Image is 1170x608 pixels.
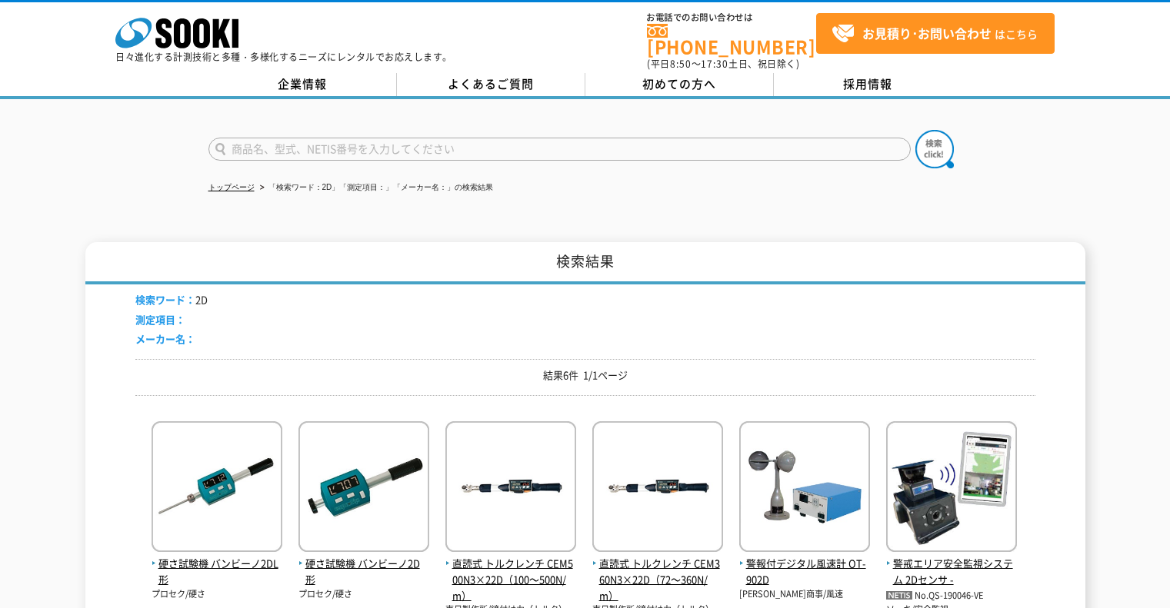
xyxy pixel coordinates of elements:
[397,73,585,96] a: よくあるご質問
[445,421,576,556] img: CEM500N3×22D（100～500N/m）
[152,588,282,601] p: プロセク/硬さ
[739,556,870,588] span: 警報付デジタル風速計 OT-902D
[115,52,452,61] p: 日々進化する計測技術と多種・多様化するニーズにレンタルでお応えします。
[257,180,494,196] li: 「検索ワード：2D」「測定項目：」「メーカー名：」の検索結果
[642,75,716,92] span: 初めての方へ
[585,73,774,96] a: 初めての方へ
[915,130,954,168] img: btn_search.png
[298,556,429,588] span: 硬さ試験機 バンビーノ2D形
[647,57,799,71] span: (平日 ～ 土日、祝日除く)
[298,588,429,601] p: プロセク/硬さ
[208,183,255,191] a: トップページ
[701,57,728,71] span: 17:30
[208,73,397,96] a: 企業情報
[832,22,1038,45] span: はこちら
[739,588,870,601] p: [PERSON_NAME]商事/風速
[886,556,1017,588] span: 警戒エリア安全監視システム 2Dセンサ -
[886,421,1017,556] img: -
[208,138,911,161] input: 商品名、型式、NETIS番号を入力してください
[862,24,992,42] strong: お見積り･お問い合わせ
[647,13,816,22] span: お電話でのお問い合わせは
[592,540,723,603] a: 直読式 トルクレンチ CEM360N3×22D（72～360N/m）
[135,312,185,327] span: 測定項目：
[739,421,870,556] img: OT-902D
[774,73,962,96] a: 採用情報
[85,242,1085,284] h1: 検索結果
[152,540,282,587] a: 硬さ試験機 バンビーノ2DL形
[670,57,692,71] span: 8:50
[886,540,1017,587] a: 警戒エリア安全監視システム 2Dセンサ -
[886,588,1017,604] p: No.QS-190046-VE
[816,13,1055,54] a: お見積り･お問い合わせはこちら
[135,331,195,346] span: メーカー名：
[739,540,870,587] a: 警報付デジタル風速計 OT-902D
[298,421,429,556] img: バンビーノ2D形
[135,292,208,308] li: 2D
[135,367,1035,384] p: 結果6件 1/1ページ
[135,292,195,307] span: 検索ワード：
[152,421,282,556] img: バンビーノ2DL形
[592,421,723,556] img: CEM360N3×22D（72～360N/m）
[647,24,816,55] a: [PHONE_NUMBER]
[445,540,576,603] a: 直読式 トルクレンチ CEM500N3×22D（100～500N/m）
[152,556,282,588] span: 硬さ試験機 バンビーノ2DL形
[298,540,429,587] a: 硬さ試験機 バンビーノ2D形
[592,556,723,603] span: 直読式 トルクレンチ CEM360N3×22D（72～360N/m）
[445,556,576,603] span: 直読式 トルクレンチ CEM500N3×22D（100～500N/m）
